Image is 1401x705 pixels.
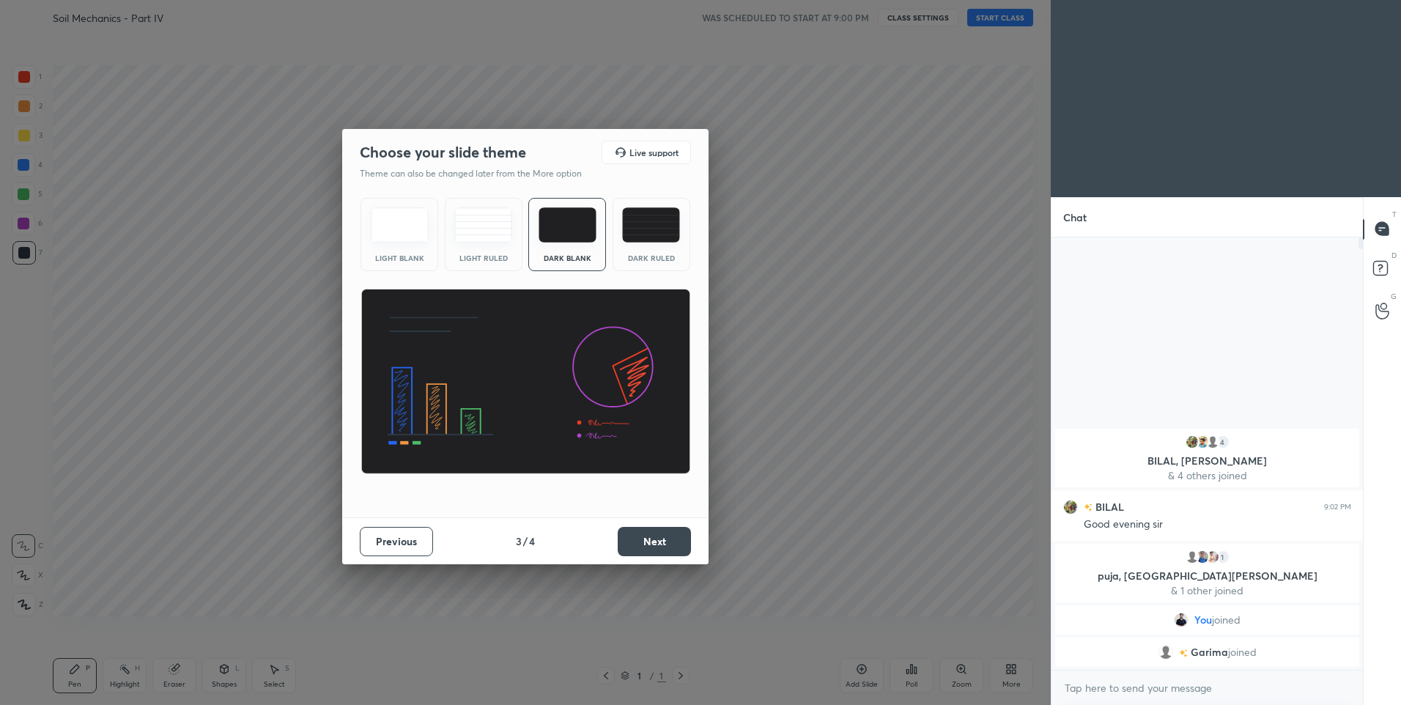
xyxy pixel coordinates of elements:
img: default.png [1205,435,1220,449]
img: 3 [1063,499,1078,514]
div: Dark Blank [538,254,596,262]
p: puja, [GEOGRAPHIC_DATA][PERSON_NAME] [1064,570,1350,582]
img: 3 [1185,435,1199,449]
h6: BILAL [1093,499,1124,514]
img: darkThemeBanner.d06ce4a2.svg [361,289,691,475]
h5: Live support [629,148,679,157]
img: 3a38f146e3464b03b24dd93f76ec5ac5.jpg [1174,613,1189,627]
img: lightRuledTheme.5fabf969.svg [454,207,512,243]
img: 25161cd813f44d8bbfdb517769f7c2be.jpg [1205,550,1220,564]
p: BILAL, [PERSON_NAME] [1064,455,1350,467]
p: T [1392,209,1397,220]
div: Dark Ruled [622,254,681,262]
img: lightTheme.e5ed3b09.svg [371,207,429,243]
img: no-rating-badge.077c3623.svg [1084,503,1093,512]
div: Good evening sir [1084,517,1351,532]
span: joined [1228,646,1257,658]
img: 2310f26a01f1451db1737067555323cb.jpg [1195,550,1210,564]
p: Chat [1051,198,1098,237]
button: Previous [360,527,433,556]
div: 4 [1216,435,1230,449]
p: D [1391,250,1397,261]
div: grid [1051,426,1363,670]
h4: 3 [516,534,522,549]
h4: / [523,534,528,549]
h2: Choose your slide theme [360,143,526,162]
h4: 4 [529,534,535,549]
img: darkRuledTheme.de295e13.svg [622,207,680,243]
p: & 4 others joined [1064,470,1350,481]
img: 6ab27940dfe74f709b2b563a543901cf.jpg [1195,435,1210,449]
p: & 1 other joined [1064,585,1350,597]
div: Light Ruled [454,254,513,262]
img: default.png [1185,550,1199,564]
span: joined [1212,614,1241,626]
div: Light Blank [370,254,429,262]
p: Theme can also be changed later from the More option [360,167,597,180]
img: default.png [1158,645,1173,660]
div: 1 [1216,550,1230,564]
img: darkTheme.f0cc69e5.svg [539,207,596,243]
img: no-rating-badge.077c3623.svg [1179,649,1188,657]
p: G [1391,291,1397,302]
span: Garima [1191,646,1228,658]
span: You [1194,614,1212,626]
button: Next [618,527,691,556]
div: 9:02 PM [1324,502,1351,511]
